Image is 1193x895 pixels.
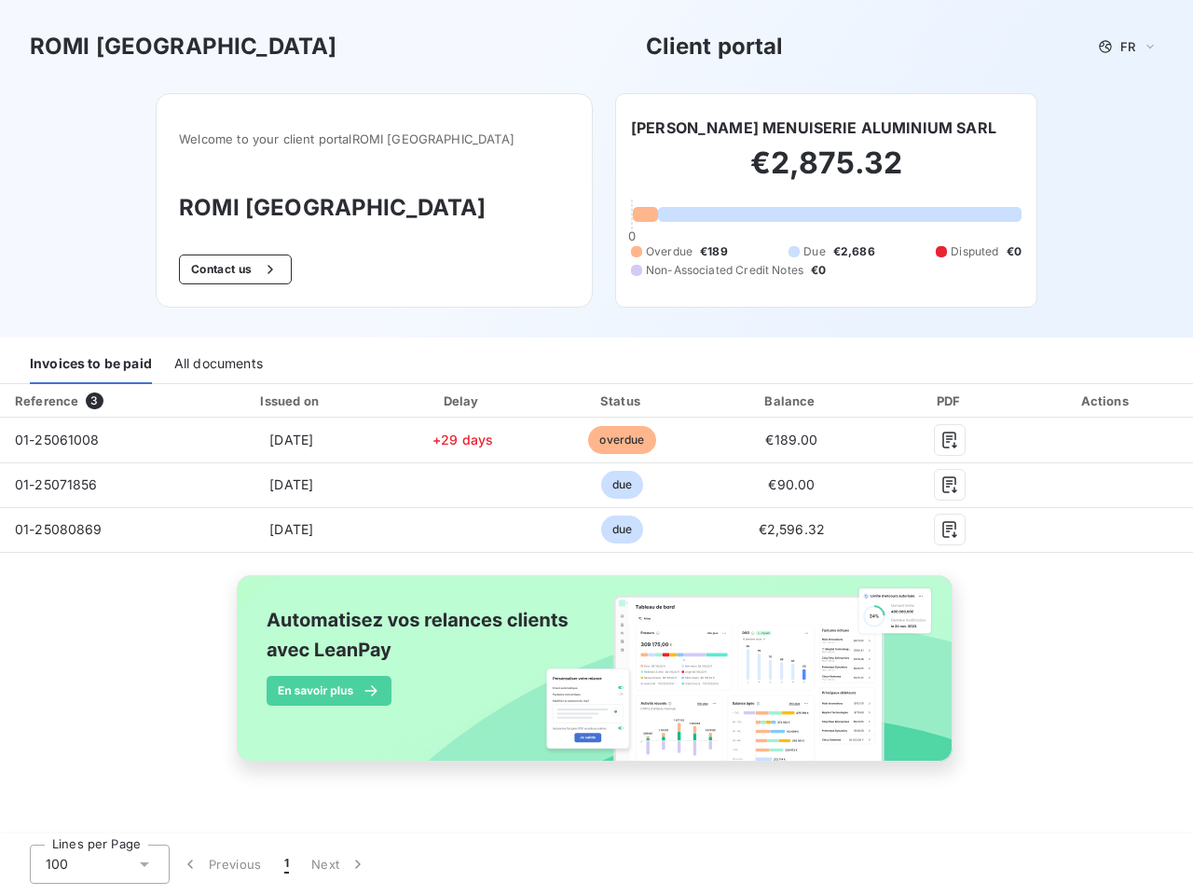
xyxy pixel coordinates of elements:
span: €0 [1007,243,1022,260]
span: FR [1120,39,1135,54]
span: [DATE] [269,476,313,492]
div: Reference [15,393,78,408]
span: €189 [700,243,728,260]
span: Disputed [951,243,998,260]
span: [DATE] [269,521,313,537]
button: Previous [170,845,273,884]
span: +29 days [432,432,493,447]
span: €2,686 [833,243,875,260]
span: due [601,471,643,499]
span: overdue [588,426,655,454]
button: Contact us [179,255,292,284]
span: Non-Associated Credit Notes [646,262,803,279]
span: 01-25061008 [15,432,100,447]
h6: [PERSON_NAME] MENUISERIE ALUMINIUM SARL [631,117,996,139]
span: Welcome to your client portal ROMI [GEOGRAPHIC_DATA] [179,131,569,146]
span: Due [803,243,825,260]
span: [DATE] [269,432,313,447]
div: Issued on [201,392,381,410]
span: 3 [86,392,103,409]
h3: ROMI [GEOGRAPHIC_DATA] [179,191,569,225]
img: banner [220,564,973,793]
span: due [601,516,643,544]
h3: Client portal [646,30,784,63]
span: €189.00 [765,432,817,447]
div: Actions [1023,392,1189,410]
div: Balance [707,392,877,410]
div: Status [544,392,699,410]
h3: ROMI [GEOGRAPHIC_DATA] [30,30,336,63]
div: Delay [389,392,537,410]
h2: €2,875.32 [631,145,1022,200]
span: €90.00 [768,476,815,492]
button: Next [300,845,378,884]
span: 0 [628,228,636,243]
span: 01-25071856 [15,476,98,492]
div: Invoices to be paid [30,345,152,384]
span: €2,596.32 [759,521,825,537]
div: All documents [174,345,263,384]
span: Overdue [646,243,692,260]
span: 01-25080869 [15,521,103,537]
div: PDF [884,392,1016,410]
span: 100 [46,855,68,874]
span: 1 [284,855,289,874]
span: €0 [811,262,826,279]
button: 1 [273,845,300,884]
